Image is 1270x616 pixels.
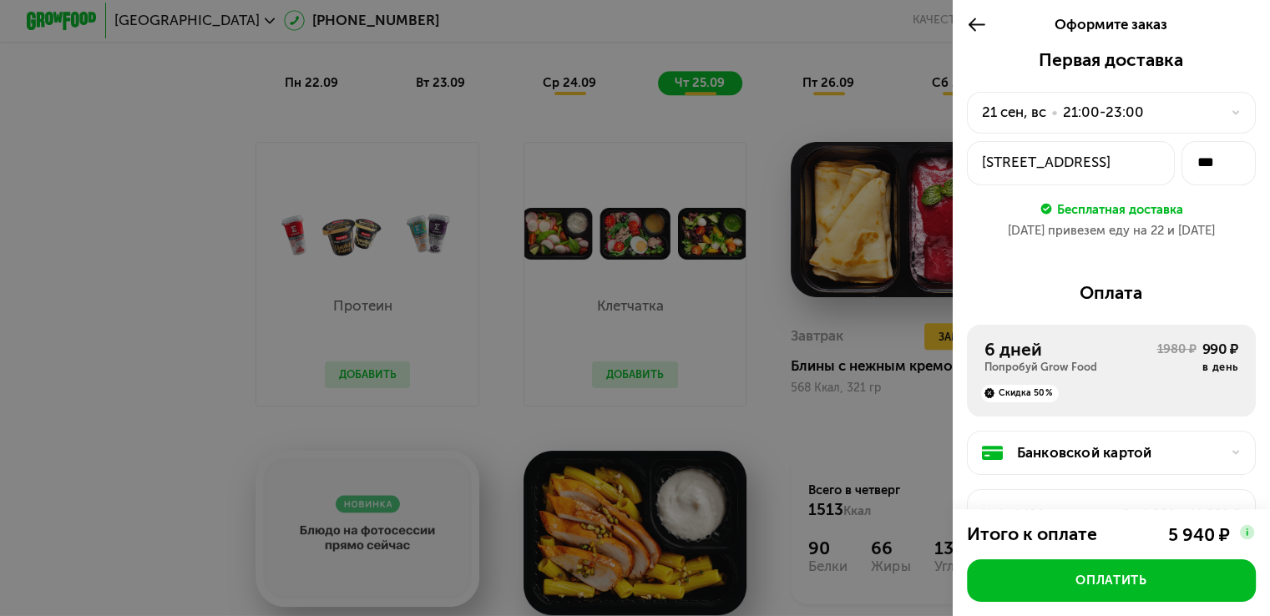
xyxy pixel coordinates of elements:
div: 21 сен, вс [982,102,1046,123]
div: в день [1202,361,1238,375]
div: Light 1400 [982,504,1085,525]
button: Оплатить [967,559,1256,602]
div: [DATE] привезем еду на 22 и [DATE] [967,222,1256,240]
div: Бесплатная доставка [1057,199,1183,218]
div: Банковской картой [1017,442,1220,463]
div: • [1051,102,1058,123]
div: 1980 ₽ [1156,341,1196,374]
div: Первая доставка [967,49,1256,70]
div: Попробуй Grow Food [984,361,1157,375]
div: [STREET_ADDRESS] [982,152,1161,173]
div: 6 дней [984,339,1157,360]
div: 21:00-23:00 [1063,102,1144,123]
div: Оплата [967,282,1256,303]
div: 990 ₽ [1202,339,1238,360]
span: Оформите заказ [1055,16,1167,33]
div: 5 940 ₽ [1167,524,1229,545]
div: Оплатить [1075,572,1146,589]
div: Скидка 50% [981,385,1060,402]
button: [STREET_ADDRESS] [967,141,1175,185]
div: Итого к оплате [967,523,1126,545]
div: 6 x 1 980 = 11 880 ₽ [1085,504,1241,525]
